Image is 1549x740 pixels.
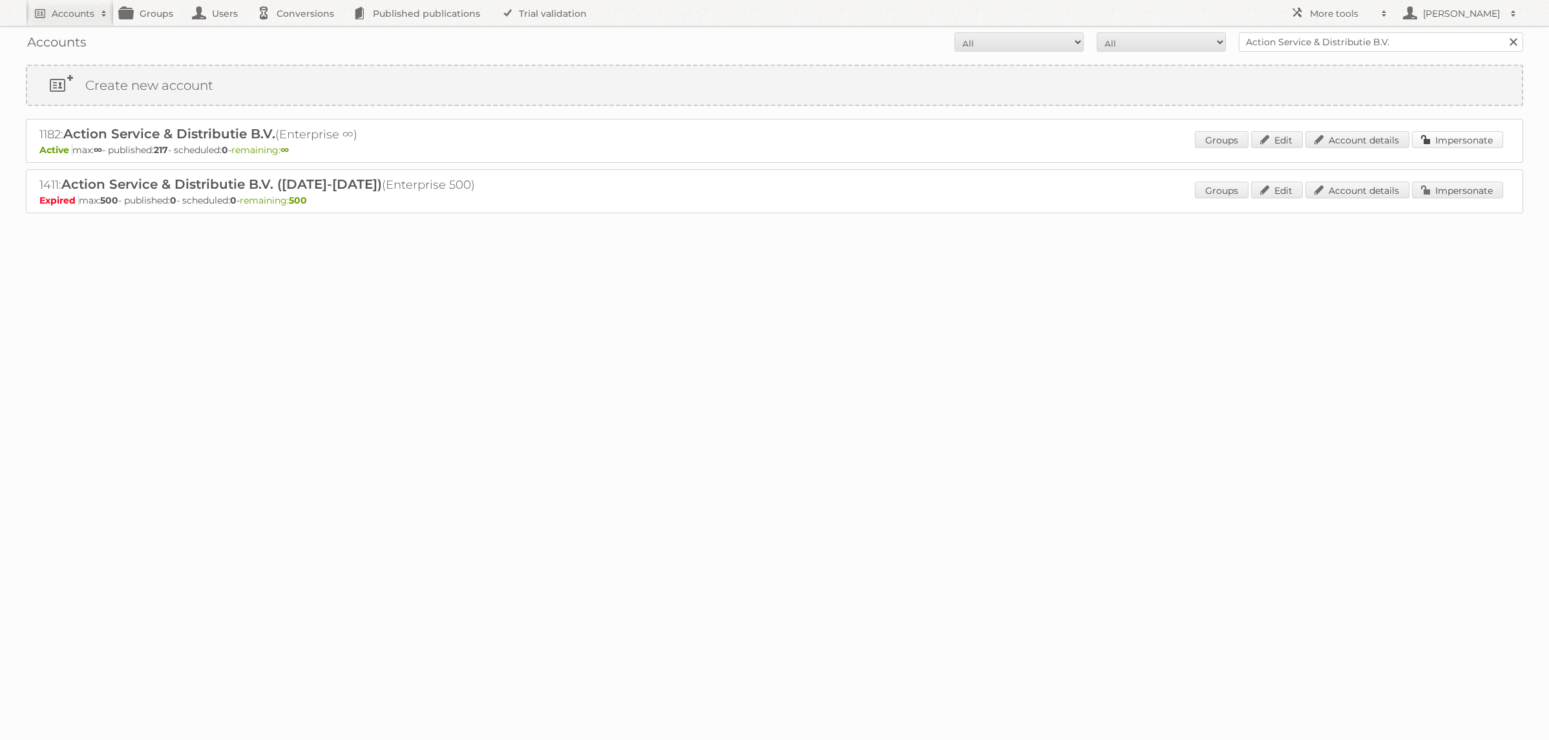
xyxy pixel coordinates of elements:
[1195,131,1249,148] a: Groups
[289,195,307,206] strong: 500
[39,195,79,206] span: Expired
[240,195,307,206] span: remaining:
[39,126,492,143] h2: 1182: (Enterprise ∞)
[27,66,1522,105] a: Create new account
[39,144,1510,156] p: max: - published: - scheduled: -
[154,144,168,156] strong: 217
[230,195,237,206] strong: 0
[1251,182,1303,198] a: Edit
[1412,182,1503,198] a: Impersonate
[1420,7,1504,20] h2: [PERSON_NAME]
[39,195,1510,206] p: max: - published: - scheduled: -
[280,144,289,156] strong: ∞
[100,195,118,206] strong: 500
[222,144,228,156] strong: 0
[1251,131,1303,148] a: Edit
[39,144,72,156] span: Active
[94,144,102,156] strong: ∞
[61,176,382,192] span: Action Service & Distributie B.V. ([DATE]-[DATE])
[63,126,275,142] span: Action Service & Distributie B.V.
[1412,131,1503,148] a: Impersonate
[231,144,289,156] span: remaining:
[1310,7,1375,20] h2: More tools
[39,176,492,193] h2: 1411: (Enterprise 500)
[170,195,176,206] strong: 0
[1195,182,1249,198] a: Groups
[1305,131,1409,148] a: Account details
[1305,182,1409,198] a: Account details
[52,7,94,20] h2: Accounts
